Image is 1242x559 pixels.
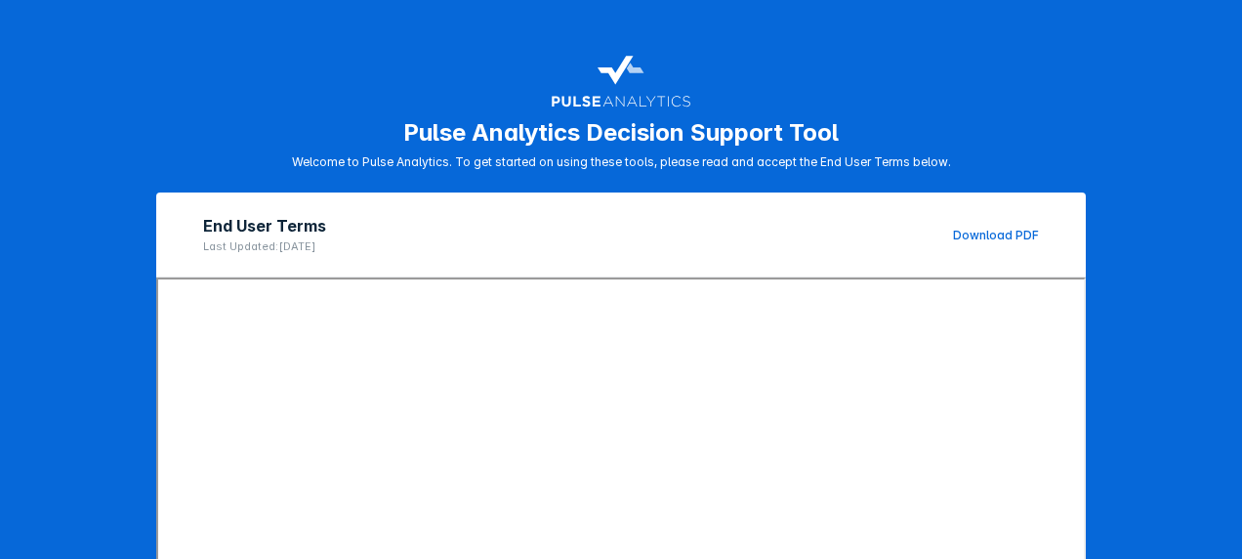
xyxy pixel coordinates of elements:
a: Download PDF [953,228,1039,242]
h1: Pulse Analytics Decision Support Tool [403,118,839,147]
h2: End User Terms [203,216,326,236]
p: Last Updated: [DATE] [203,239,326,253]
img: pulse-logo-user-terms.svg [551,47,691,110]
p: Welcome to Pulse Analytics. To get started on using these tools, please read and accept the End U... [292,154,951,169]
